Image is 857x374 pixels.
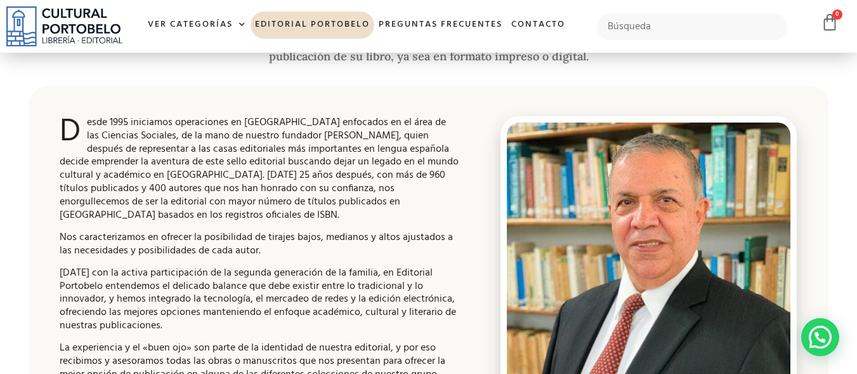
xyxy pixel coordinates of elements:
h2: Una oferta independiente en el mundo cultural latinoamericano donde le ofrecemos asesoría profesi... [29,36,828,63]
p: esde 1995 iniciamos operaciones en [GEOGRAPHIC_DATA] enfocados en el área de las Ciencias Sociale... [60,116,460,222]
a: Contacto [507,11,570,39]
span: D [60,116,81,148]
a: Preguntas frecuentes [374,11,507,39]
input: Búsqueda [597,13,788,40]
span: 0 [832,10,842,20]
a: 0 [821,13,839,32]
p: [DATE] con la activa participación de la segunda generación de la familia, en Editorial Portobelo... [60,267,460,333]
p: Nos caracterizamos en ofrecer la posibilidad de tirajes bajos, medianos y altos ajustados a las n... [60,231,460,258]
a: Editorial Portobelo [251,11,374,39]
a: Ver Categorías [143,11,251,39]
